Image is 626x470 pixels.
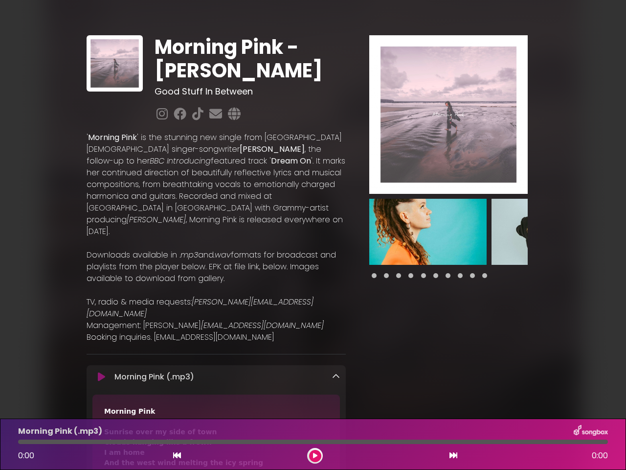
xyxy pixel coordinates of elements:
[369,35,528,194] img: Main Media
[492,199,609,265] img: 6bcKoAbxR2yzHkjx30mA
[180,249,198,260] em: mp3
[88,132,137,143] strong: Morning Pink
[87,296,313,319] em: [PERSON_NAME][EMAIL_ADDRESS][DOMAIN_NAME]
[150,155,211,166] em: BBC Introducing
[240,143,305,155] strong: [PERSON_NAME]
[18,450,34,461] span: 0:00
[214,249,231,260] em: .wav
[87,296,346,320] p: TV, radio & media requests:
[87,320,346,331] p: Management: [PERSON_NAME]
[592,450,608,462] span: 0:00
[155,35,346,82] h1: Morning Pink - [PERSON_NAME]
[18,425,102,437] p: Morning Pink (.mp3)
[201,320,324,331] em: [EMAIL_ADDRESS][DOMAIN_NAME]
[271,155,311,166] strong: Dream On
[87,35,143,92] img: gX5RIHKmT12MbWUyud3X
[87,132,346,237] p: ' ' is the stunning new single from [GEOGRAPHIC_DATA][DEMOGRAPHIC_DATA] singer-songwriter , the f...
[114,371,194,383] p: Morning Pink (.mp3)
[155,86,346,97] h3: Good Stuff In Between
[369,199,487,265] img: xEf9VydTRLO1GjFSynYb
[87,331,346,343] p: Booking inquiries. [EMAIL_ADDRESS][DOMAIN_NAME]
[127,214,186,225] em: [PERSON_NAME]
[87,249,346,284] p: Downloads available in . and formats for broadcast and playlists from the player below. EPK at fi...
[574,425,608,438] img: songbox-logo-white.png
